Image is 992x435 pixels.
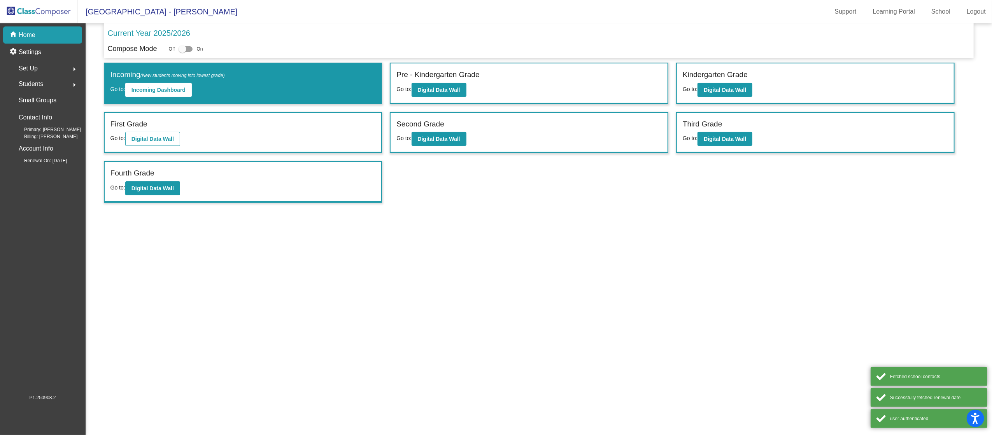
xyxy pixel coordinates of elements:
span: On [196,46,203,53]
span: Go to: [683,135,698,141]
label: Pre - Kindergarten Grade [396,69,479,81]
div: Fetched school contacts [890,373,981,380]
b: Digital Data Wall [418,136,460,142]
p: Current Year 2025/2026 [108,27,190,39]
label: Third Grade [683,119,722,130]
button: Digital Data Wall [412,83,466,97]
span: Go to: [110,86,125,92]
a: School [925,5,957,18]
div: user authenticated [890,415,981,422]
button: Digital Data Wall [125,132,180,146]
label: Fourth Grade [110,168,154,179]
p: Small Groups [19,95,56,106]
mat-icon: settings [9,47,19,57]
p: Contact Info [19,112,52,123]
mat-icon: arrow_right [70,80,79,89]
div: Successfully fetched renewal date [890,394,981,401]
span: Students [19,79,43,89]
b: Digital Data Wall [704,136,746,142]
span: Billing: [PERSON_NAME] [12,133,77,140]
b: Digital Data Wall [131,136,174,142]
mat-icon: arrow_right [70,65,79,74]
span: Go to: [396,86,411,92]
label: First Grade [110,119,147,130]
button: Digital Data Wall [125,181,180,195]
p: Home [19,30,35,40]
label: Incoming [110,69,225,81]
a: Logout [960,5,992,18]
span: [GEOGRAPHIC_DATA] - [PERSON_NAME] [78,5,237,18]
span: Renewal On: [DATE] [12,157,67,164]
span: Go to: [396,135,411,141]
button: Incoming Dashboard [125,83,192,97]
span: (New students moving into lowest grade) [140,73,225,78]
span: Off [169,46,175,53]
mat-icon: home [9,30,19,40]
b: Incoming Dashboard [131,87,186,93]
p: Compose Mode [108,44,157,54]
span: Go to: [110,184,125,191]
span: Set Up [19,63,38,74]
span: Go to: [683,86,698,92]
a: Learning Portal [867,5,922,18]
span: Go to: [110,135,125,141]
button: Digital Data Wall [412,132,466,146]
b: Digital Data Wall [131,185,174,191]
a: Support [829,5,863,18]
p: Account Info [19,143,53,154]
label: Second Grade [396,119,444,130]
label: Kindergarten Grade [683,69,748,81]
p: Settings [19,47,41,57]
b: Digital Data Wall [418,87,460,93]
b: Digital Data Wall [704,87,746,93]
button: Digital Data Wall [698,83,752,97]
span: Primary: [PERSON_NAME] [12,126,81,133]
button: Digital Data Wall [698,132,752,146]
